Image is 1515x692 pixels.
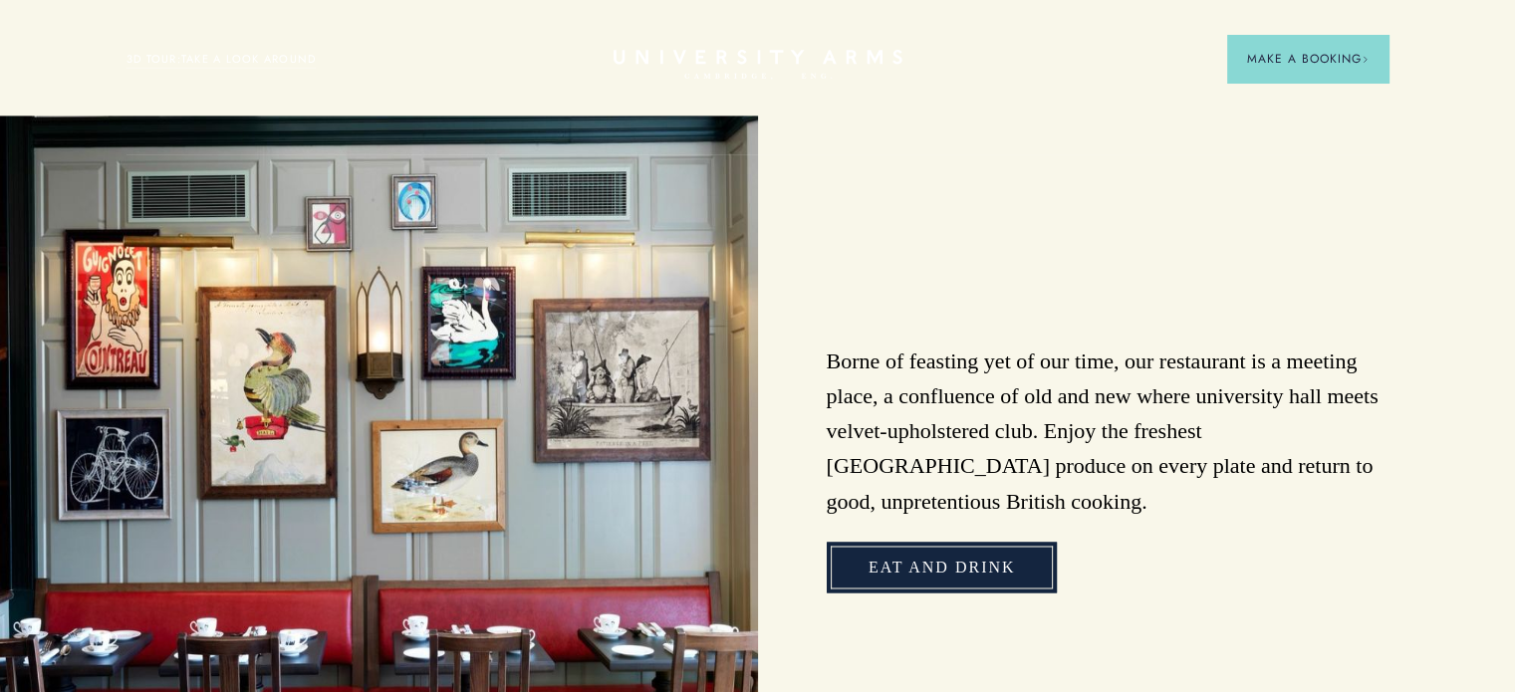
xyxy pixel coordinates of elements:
[614,50,902,81] a: Home
[827,344,1389,519] p: Borne of feasting yet of our time, our restaurant is a meeting place, a confluence of old and new...
[126,51,317,69] a: 3D TOUR:TAKE A LOOK AROUND
[827,542,1057,593] a: Eat and Drink
[1362,56,1369,63] img: Arrow icon
[1247,50,1369,68] span: Make a Booking
[1227,35,1389,83] button: Make a BookingArrow icon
